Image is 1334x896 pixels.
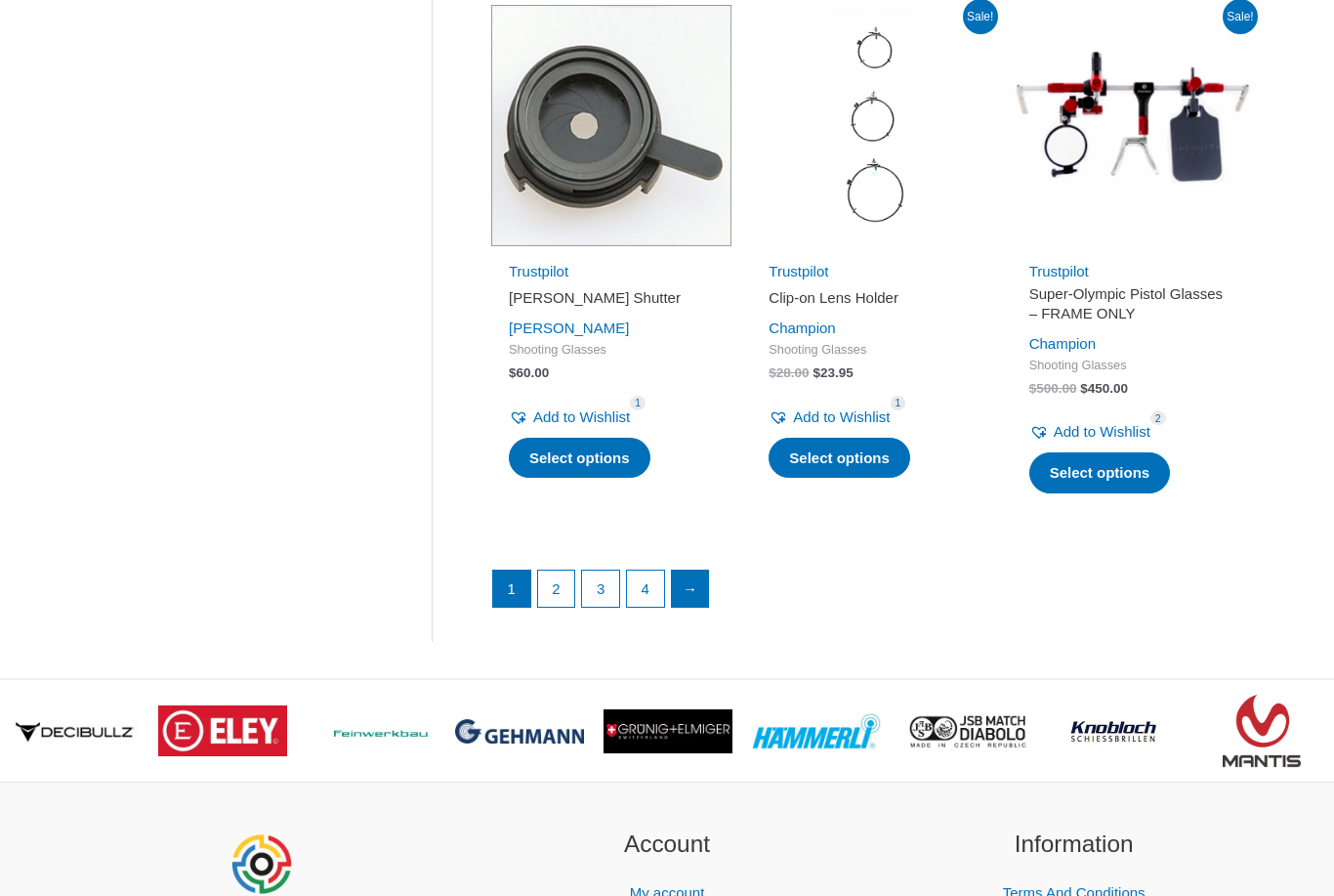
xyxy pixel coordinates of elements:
span: Add to Wishlist [793,408,890,425]
span: $ [813,365,820,380]
a: [PERSON_NAME] [509,320,629,336]
span: $ [769,365,776,380]
a: Add to Wishlist [509,404,630,431]
a: Super-Olympic Pistol Glasses – FRAME ONLY [1029,284,1234,330]
img: Knobloch Iris Shutter [491,5,731,245]
a: Add to Wishlist [1029,418,1150,446]
bdi: 500.00 [1029,381,1077,396]
span: Page 1 [493,571,530,608]
a: Add to Wishlist [769,404,890,431]
span: $ [509,365,517,380]
h2: Information [895,827,1253,863]
img: Super-Olympic Pistol Glasses [1012,5,1252,245]
a: Page 2 [538,571,575,608]
a: Champion [1029,335,1096,352]
a: Clip-on Lens Holder [769,288,974,315]
span: Add to Wishlist [533,408,630,425]
h2: Clip-on Lens Holder [769,288,974,308]
nav: Product Pagination [491,570,1252,619]
bdi: 60.00 [509,365,549,380]
a: Select options for “Clip-on Lens Holder” [769,438,910,479]
span: $ [1080,381,1088,396]
a: Champion [769,320,835,336]
a: Trustpilot [509,263,568,279]
span: 1 [891,396,906,410]
h2: [PERSON_NAME] Shutter [509,288,714,308]
a: Select options for “Super-Olympic Pistol Glasses - FRAME ONLY” [1029,452,1171,493]
span: Add to Wishlist [1054,423,1150,440]
a: Select options for “Knobloch Iris Shutter” [509,438,650,479]
a: [PERSON_NAME] Shutter [509,288,714,315]
a: → [672,571,709,608]
img: brand logo [158,705,287,755]
bdi: 450.00 [1080,381,1128,396]
span: Shooting Glasses [1029,358,1234,374]
img: Clip-on Lens Holder [751,5,991,245]
h2: Account [488,827,847,863]
bdi: 28.00 [769,365,809,380]
span: $ [1029,381,1037,396]
a: Page 4 [627,571,664,608]
span: Shooting Glasses [769,342,974,359]
bdi: 23.95 [813,365,853,380]
span: 2 [1150,411,1166,426]
span: 1 [630,396,646,410]
a: Trustpilot [769,263,828,279]
span: Shooting Glasses [509,342,714,359]
a: Page 3 [582,571,619,608]
h2: Super-Olympic Pistol Glasses – FRAME ONLY [1029,284,1234,322]
a: Trustpilot [1029,263,1089,279]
